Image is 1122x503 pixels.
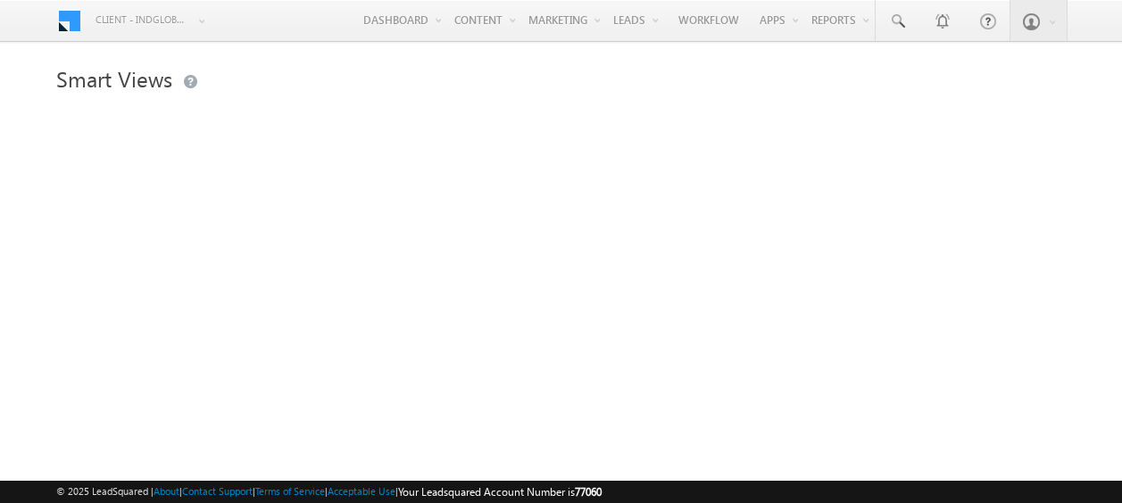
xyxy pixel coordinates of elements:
[154,485,179,497] a: About
[56,483,602,500] span: © 2025 LeadSquared | | | | |
[182,485,253,497] a: Contact Support
[328,485,395,497] a: Acceptable Use
[398,485,602,499] span: Your Leadsquared Account Number is
[56,64,172,93] span: Smart Views
[575,485,602,499] span: 77060
[96,11,189,29] span: Client - indglobal1 (77060)
[255,485,325,497] a: Terms of Service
